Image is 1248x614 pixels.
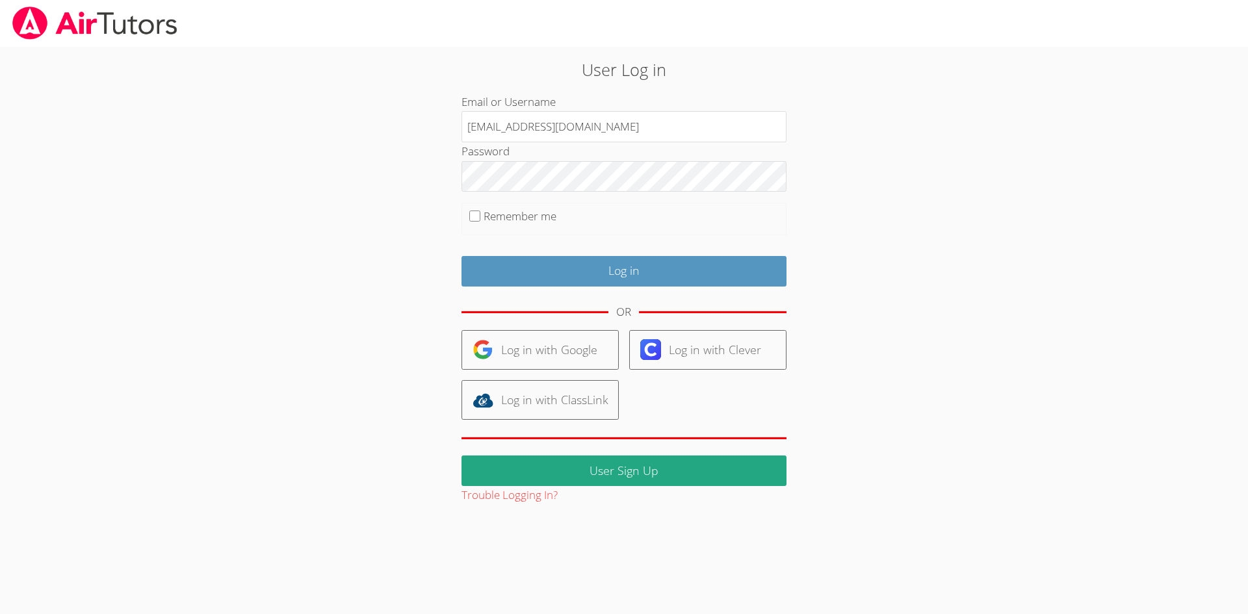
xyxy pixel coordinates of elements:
[616,303,631,322] div: OR
[461,455,786,486] a: User Sign Up
[640,339,661,360] img: clever-logo-6eab21bc6e7a338710f1a6ff85c0baf02591cd810cc4098c63d3a4b26e2feb20.svg
[461,144,510,159] label: Password
[461,380,619,420] a: Log in with ClassLink
[473,390,493,411] img: classlink-logo-d6bb404cc1216ec64c9a2012d9dc4662098be43eaf13dc465df04b49fa7ab582.svg
[287,57,961,82] h2: User Log in
[461,486,558,505] button: Trouble Logging In?
[11,6,179,40] img: airtutors_banner-c4298cdbf04f3fff15de1276eac7730deb9818008684d7c2e4769d2f7ddbe033.png
[461,94,556,109] label: Email or Username
[461,330,619,370] a: Log in with Google
[484,209,556,224] label: Remember me
[473,339,493,360] img: google-logo-50288ca7cdecda66e5e0955fdab243c47b7ad437acaf1139b6f446037453330a.svg
[629,330,786,370] a: Log in with Clever
[461,256,786,287] input: Log in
